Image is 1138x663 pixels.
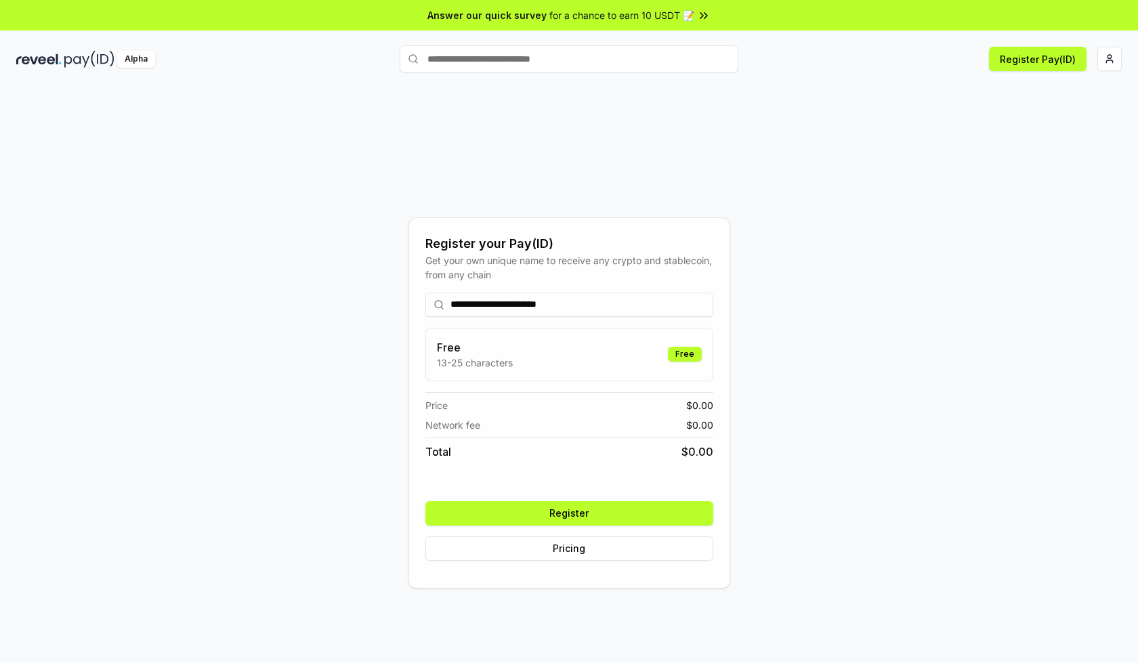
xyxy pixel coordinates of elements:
img: pay_id [64,51,114,68]
p: 13-25 characters [437,356,513,370]
span: Network fee [425,418,480,432]
button: Register Pay(ID) [989,47,1087,71]
h3: Free [437,339,513,356]
button: Pricing [425,536,713,561]
span: $ 0.00 [686,398,713,412]
div: Register your Pay(ID) [425,234,713,253]
span: $ 0.00 [686,418,713,432]
span: Price [425,398,448,412]
span: $ 0.00 [681,444,713,460]
div: Free [668,347,702,362]
span: Answer our quick survey [427,8,547,22]
div: Alpha [117,51,155,68]
span: for a chance to earn 10 USDT 📝 [549,8,694,22]
button: Register [425,501,713,526]
img: reveel_dark [16,51,62,68]
span: Total [425,444,451,460]
div: Get your own unique name to receive any crypto and stablecoin, from any chain [425,253,713,282]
